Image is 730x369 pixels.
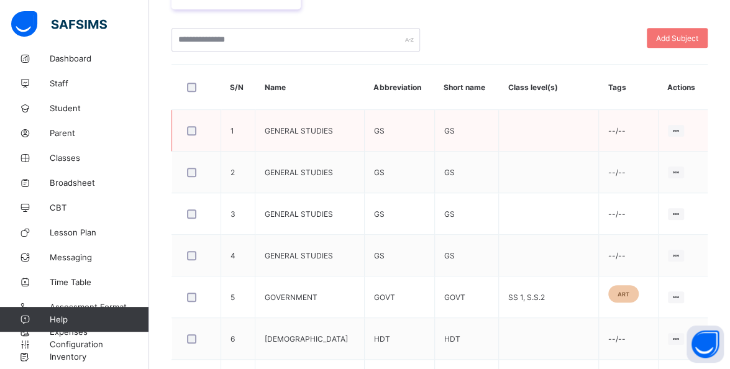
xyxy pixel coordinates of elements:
[50,277,149,287] span: Time Table
[498,276,598,318] td: SS 1, S.S.2
[364,193,434,235] td: GS
[50,153,149,163] span: Classes
[364,276,434,318] td: GOVT
[50,128,149,138] span: Parent
[618,291,629,298] span: art
[50,53,149,63] span: Dashboard
[50,339,148,349] span: Configuration
[598,235,658,276] td: --/--
[50,314,148,324] span: Help
[221,276,255,318] td: 5
[50,227,149,237] span: Lesson Plan
[11,11,107,37] img: safsims
[50,352,149,362] span: Inventory
[364,152,434,193] td: GS
[434,65,498,110] th: Short name
[598,110,658,152] td: --/--
[221,110,255,152] td: 1
[364,110,434,152] td: GS
[598,193,658,235] td: --/--
[598,152,658,193] td: --/--
[364,65,434,110] th: Abbreviation
[50,103,149,113] span: Student
[221,318,255,360] td: 6
[255,152,365,193] td: GENERAL STUDIES
[255,276,365,318] td: GOVERNMENT
[687,326,724,363] button: Open asap
[221,193,255,235] td: 3
[434,110,498,152] td: GS
[434,235,498,276] td: GS
[434,318,498,360] td: HDT
[255,110,365,152] td: GENERAL STUDIES
[434,276,498,318] td: GOVT
[658,65,708,110] th: Actions
[598,318,658,360] td: --/--
[50,78,149,88] span: Staff
[255,235,365,276] td: GENERAL STUDIES
[598,65,658,110] th: Tags
[434,193,498,235] td: GS
[50,203,149,212] span: CBT
[50,252,149,262] span: Messaging
[221,235,255,276] td: 4
[255,318,365,360] td: [DEMOGRAPHIC_DATA]
[221,65,255,110] th: S/N
[498,65,598,110] th: Class level(s)
[434,152,498,193] td: GS
[364,318,434,360] td: HDT
[221,152,255,193] td: 2
[50,178,149,188] span: Broadsheet
[255,65,365,110] th: Name
[656,34,698,43] span: Add Subject
[364,235,434,276] td: GS
[50,302,149,312] span: Assessment Format
[255,193,365,235] td: GENERAL STUDIES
